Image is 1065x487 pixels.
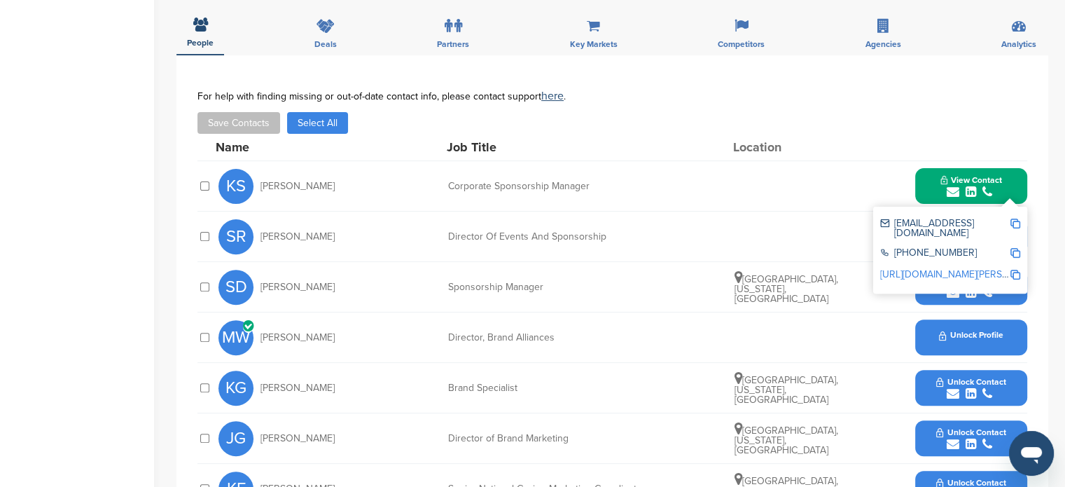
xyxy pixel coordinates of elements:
[260,383,335,393] span: [PERSON_NAME]
[865,40,901,48] span: Agencies
[218,169,253,204] span: KS
[1001,40,1036,48] span: Analytics
[197,112,280,134] button: Save Contacts
[880,219,1010,238] div: [EMAIL_ADDRESS][DOMAIN_NAME]
[448,181,658,191] div: Corporate Sponsorship Manager
[260,282,335,292] span: [PERSON_NAME]
[197,90,1027,102] div: For help with finding missing or out-of-date contact info, please contact support .
[287,112,348,134] button: Select All
[880,248,1010,260] div: [PHONE_NUMBER]
[924,165,1019,207] button: View Contact
[1009,431,1054,476] iframe: Button to launch messaging window
[260,232,335,242] span: [PERSON_NAME]
[218,371,253,406] span: KG
[570,40,618,48] span: Key Markets
[936,377,1005,387] span: Unlock Contact
[1010,219,1020,228] img: Copy
[260,181,335,191] span: [PERSON_NAME]
[733,141,838,153] div: Location
[936,427,1005,437] span: Unlock Contact
[448,333,658,343] div: Director, Brand Alliances
[880,268,1051,280] a: [URL][DOMAIN_NAME][PERSON_NAME]
[218,421,253,456] span: JG
[939,331,1003,341] span: Unlock Profile
[735,425,838,456] span: [GEOGRAPHIC_DATA], [US_STATE], [GEOGRAPHIC_DATA]
[260,434,335,444] span: [PERSON_NAME]
[1010,270,1020,280] img: Copy
[919,367,1022,409] button: Unlock Contact
[735,273,838,305] span: [GEOGRAPHIC_DATA], [US_STATE], [GEOGRAPHIC_DATA]
[448,232,658,242] div: Director Of Events And Sponsorship
[218,270,253,305] span: SD
[218,320,253,355] span: MW
[940,175,1002,185] span: View Contact
[187,39,214,47] span: People
[314,40,337,48] span: Deals
[718,40,765,48] span: Competitors
[216,141,370,153] div: Name
[218,219,253,254] span: SR
[448,383,658,393] div: Brand Specialist
[919,418,1022,460] button: Unlock Contact
[218,313,1027,362] a: MW [PERSON_NAME] Director, Brand Alliances Unlock Profile
[541,89,564,103] a: here
[448,282,658,292] div: Sponsorship Manager
[448,434,658,444] div: Director of Brand Marketing
[447,141,657,153] div: Job Title
[735,374,838,406] span: [GEOGRAPHIC_DATA], [US_STATE], [GEOGRAPHIC_DATA]
[437,40,469,48] span: Partners
[260,333,335,343] span: [PERSON_NAME]
[1010,248,1020,258] img: Copy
